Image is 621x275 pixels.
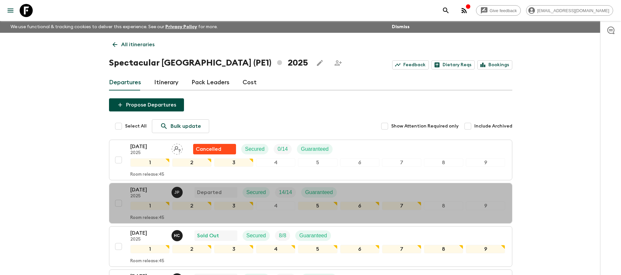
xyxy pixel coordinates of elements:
[274,144,292,154] div: Trip Fill
[130,215,164,221] p: Room release: 45
[340,202,379,210] div: 6
[152,119,209,133] a: Bulk update
[171,122,201,130] p: Bulk update
[214,202,253,210] div: 3
[486,8,521,13] span: Give feedback
[130,245,170,253] div: 1
[298,158,337,167] div: 5
[172,230,184,241] button: HC
[256,202,295,210] div: 4
[214,245,253,253] div: 3
[279,232,286,240] p: 8 / 8
[247,188,266,196] p: Secured
[174,233,180,238] p: H C
[466,202,505,210] div: 9
[243,230,270,241] div: Secured
[109,75,141,90] a: Departures
[278,145,288,153] p: 0 / 14
[193,144,236,154] div: Flash Pack cancellation
[130,202,170,210] div: 1
[197,232,219,240] p: Sold Out
[476,5,521,16] a: Give feedback
[301,145,329,153] p: Guaranteed
[466,158,505,167] div: 9
[431,60,475,69] a: Dietary Reqs
[130,172,164,177] p: Room release: 45
[125,123,147,129] span: Select All
[165,25,197,29] a: Privacy Policy
[526,5,613,16] div: [EMAIL_ADDRESS][DOMAIN_NAME]
[172,158,211,167] div: 2
[130,186,166,194] p: [DATE]
[382,158,421,167] div: 7
[130,150,166,156] p: 2025
[299,232,327,240] p: Guaranteed
[172,202,211,210] div: 2
[172,189,184,194] span: Joseph Pimentel
[130,194,166,199] p: 2025
[121,41,155,49] p: All itineraries
[109,38,158,51] a: All itineraries
[130,259,164,264] p: Room release: 45
[298,202,337,210] div: 5
[109,56,308,69] h1: Spectacular [GEOGRAPHIC_DATA] (PE1) 2025
[192,75,229,90] a: Pack Leaders
[243,187,270,198] div: Secured
[172,245,211,253] div: 2
[109,98,184,111] button: Propose Departures
[172,146,183,151] span: Assign pack leader
[275,187,296,198] div: Trip Fill
[196,145,221,153] p: Cancelled
[109,183,512,224] button: [DATE]2025Joseph PimentelDepartedSecuredTrip FillGuaranteed123456789Room release:45
[534,8,613,13] span: [EMAIL_ADDRESS][DOMAIN_NAME]
[130,237,166,242] p: 2025
[332,56,345,69] span: Share this itinerary
[382,202,421,210] div: 7
[424,245,463,253] div: 8
[4,4,17,17] button: menu
[313,56,326,69] button: Edit this itinerary
[466,245,505,253] div: 9
[391,123,459,129] span: Show Attention Required only
[154,75,178,90] a: Itinerary
[439,4,452,17] button: search adventures
[340,158,379,167] div: 6
[382,245,421,253] div: 7
[8,21,220,33] p: We use functional & tracking cookies to deliver this experience. See our for more.
[243,75,257,90] a: Cost
[390,22,411,31] button: Dismiss
[172,232,184,237] span: Hector Carillo
[477,60,512,69] a: Bookings
[305,188,333,196] p: Guaranteed
[256,245,295,253] div: 4
[130,229,166,237] p: [DATE]
[130,158,170,167] div: 1
[241,144,269,154] div: Secured
[109,140,512,180] button: [DATE]2025Assign pack leaderFlash Pack cancellationSecuredTrip FillGuaranteed123456789Room releas...
[424,158,463,167] div: 8
[256,158,295,167] div: 4
[279,188,292,196] p: 14 / 14
[474,123,512,129] span: Include Archived
[197,188,222,196] p: Departed
[130,143,166,150] p: [DATE]
[214,158,253,167] div: 3
[392,60,429,69] a: Feedback
[424,202,463,210] div: 8
[340,245,379,253] div: 6
[247,232,266,240] p: Secured
[298,245,337,253] div: 5
[275,230,290,241] div: Trip Fill
[245,145,265,153] p: Secured
[109,226,512,267] button: [DATE]2025Hector Carillo Sold OutSecuredTrip FillGuaranteed123456789Room release:45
